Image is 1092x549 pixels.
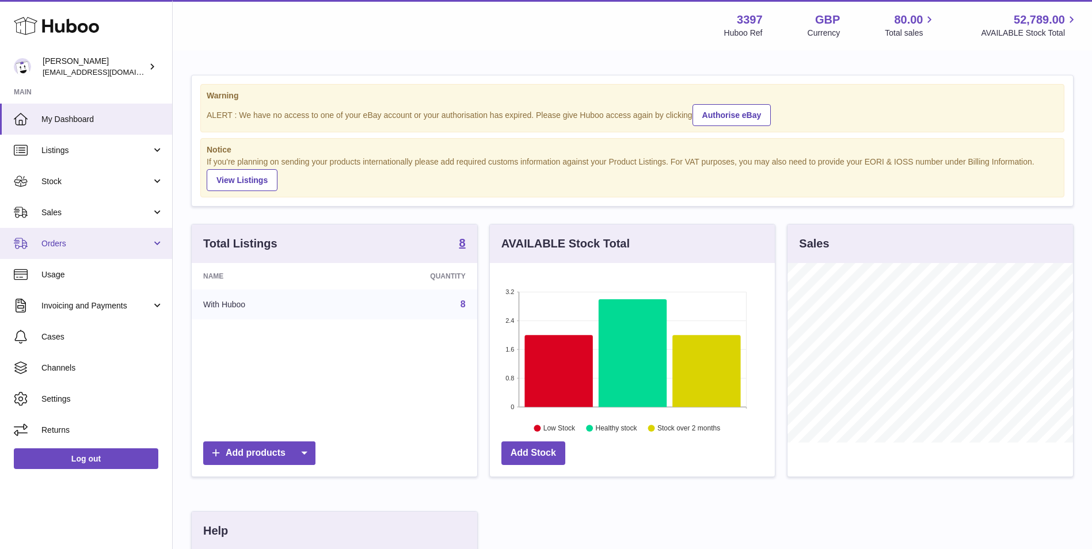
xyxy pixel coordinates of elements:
[724,28,763,39] div: Huboo Ref
[693,104,771,126] a: Authorise eBay
[41,207,151,218] span: Sales
[41,425,163,436] span: Returns
[459,237,466,251] a: 8
[41,269,163,280] span: Usage
[207,144,1058,155] strong: Notice
[505,346,514,353] text: 1.6
[41,238,151,249] span: Orders
[192,263,342,289] th: Name
[1014,12,1065,28] span: 52,789.00
[14,448,158,469] a: Log out
[41,331,163,342] span: Cases
[885,28,936,39] span: Total sales
[461,299,466,309] a: 8
[737,12,763,28] strong: 3397
[505,288,514,295] text: 3.2
[192,289,342,319] td: With Huboo
[885,12,936,39] a: 80.00 Total sales
[505,375,514,382] text: 0.8
[41,300,151,311] span: Invoicing and Payments
[14,58,31,75] img: sales@canchema.com
[808,28,840,39] div: Currency
[41,394,163,405] span: Settings
[505,317,514,324] text: 2.4
[203,441,315,465] a: Add products
[799,236,829,251] h3: Sales
[981,12,1078,39] a: 52,789.00 AVAILABLE Stock Total
[203,236,277,251] h3: Total Listings
[207,169,277,191] a: View Listings
[41,145,151,156] span: Listings
[657,425,720,433] text: Stock over 2 months
[981,28,1078,39] span: AVAILABLE Stock Total
[501,236,630,251] h3: AVAILABLE Stock Total
[894,12,923,28] span: 80.00
[41,114,163,125] span: My Dashboard
[207,157,1058,191] div: If you're planning on sending your products internationally please add required customs informati...
[815,12,840,28] strong: GBP
[203,523,228,539] h3: Help
[459,237,466,249] strong: 8
[43,56,146,78] div: [PERSON_NAME]
[207,102,1058,126] div: ALERT : We have no access to one of your eBay account or your authorisation has expired. Please g...
[501,441,565,465] a: Add Stock
[41,176,151,187] span: Stock
[342,263,477,289] th: Quantity
[43,67,169,77] span: [EMAIL_ADDRESS][DOMAIN_NAME]
[543,425,576,433] text: Low Stock
[41,363,163,373] span: Channels
[595,425,637,433] text: Healthy stock
[207,90,1058,101] strong: Warning
[511,403,514,410] text: 0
